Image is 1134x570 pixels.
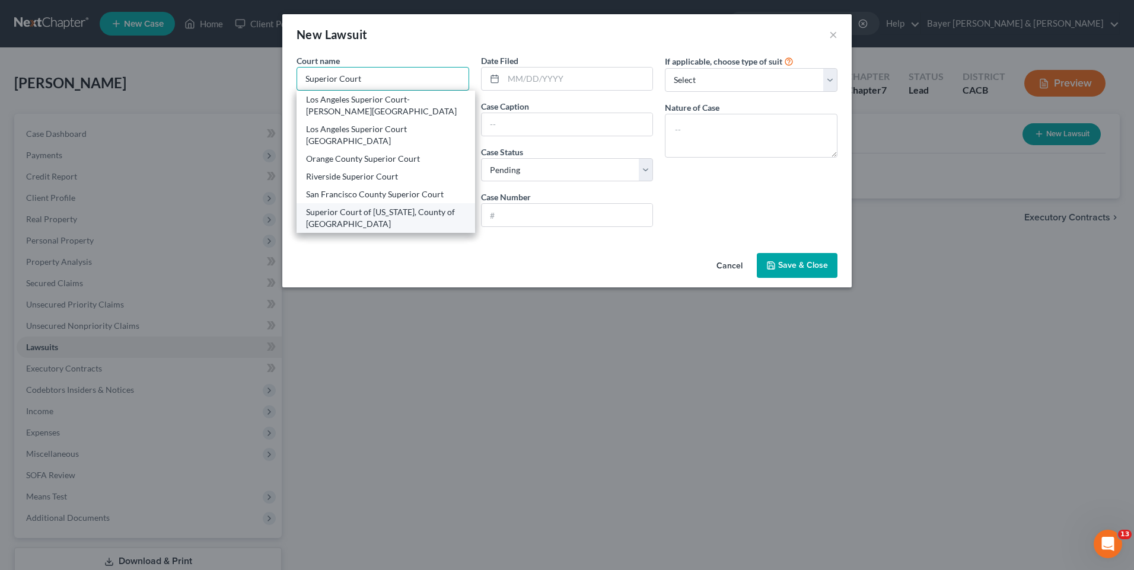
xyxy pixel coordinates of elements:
[778,260,828,270] span: Save & Close
[504,68,653,90] input: MM/DD/YYYY
[482,113,653,136] input: --
[482,204,653,226] input: #
[481,147,523,157] span: Case Status
[1118,530,1132,539] span: 13
[297,27,322,41] span: New
[306,123,466,147] div: Los Angeles Superior Court [GEOGRAPHIC_DATA]
[1094,530,1122,558] iframe: Intercom live chat
[665,101,719,114] label: Nature of Case
[306,94,466,117] div: Los Angeles Superior Court-[PERSON_NAME][GEOGRAPHIC_DATA]
[297,67,469,91] input: Search court by name...
[665,55,782,68] label: If applicable, choose type of suit
[325,27,368,41] span: Lawsuit
[829,27,837,41] button: ×
[481,55,518,67] label: Date Filed
[757,253,837,278] button: Save & Close
[306,206,466,230] div: Superior Court of [US_STATE], County of [GEOGRAPHIC_DATA]
[297,56,340,66] span: Court name
[481,191,531,203] label: Case Number
[306,188,466,200] div: San Francisco County Superior Court
[306,153,466,165] div: Orange County Superior Court
[306,171,466,182] div: Riverside Superior Court
[481,100,529,113] label: Case Caption
[707,254,752,278] button: Cancel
